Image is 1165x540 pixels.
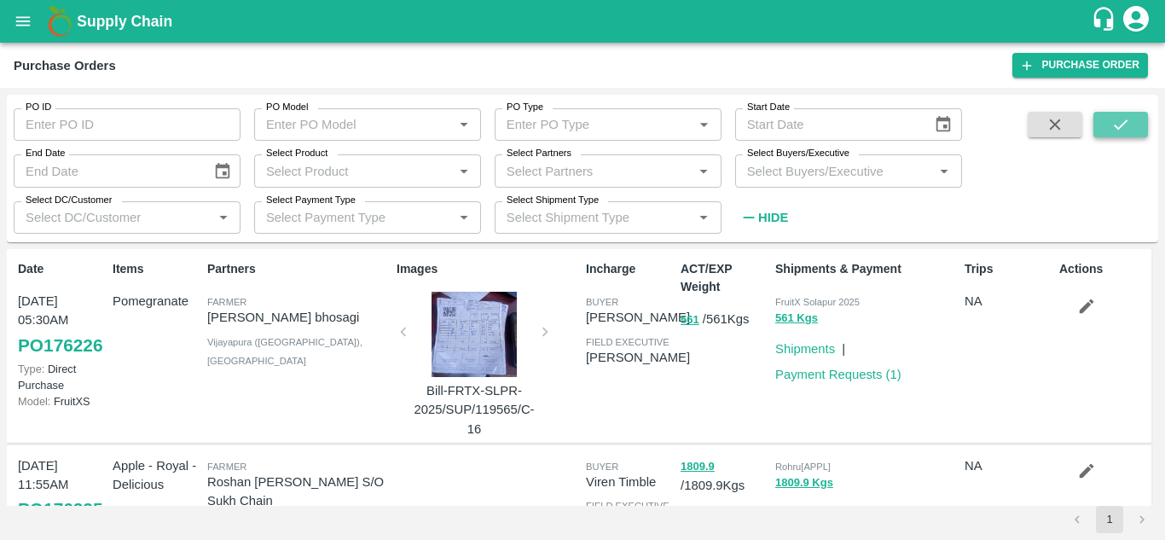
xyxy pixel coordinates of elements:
input: Start Date [735,108,921,141]
p: ACT/EXP Weight [681,260,768,296]
p: / 561 Kgs [681,310,768,329]
a: Payment Requests (1) [775,368,901,381]
p: NA [965,456,1052,475]
button: 561 Kgs [775,309,818,328]
input: Select Buyers/Executive [740,160,929,182]
a: Purchase Order [1012,53,1148,78]
p: Date [18,260,106,278]
span: FruitX Solapur 2025 [775,297,860,307]
input: Enter PO ID [14,108,241,141]
span: buyer [586,462,618,472]
button: Open [453,113,475,136]
p: Viren Timble [586,473,674,491]
button: Hide [735,203,793,232]
span: Type: [18,363,44,375]
div: account of current user [1121,3,1151,39]
button: Choose date [206,155,239,188]
button: Open [453,206,475,229]
span: buyer [586,297,618,307]
input: Select Product [259,160,448,182]
span: Farmer [207,462,246,472]
p: [DATE] 05:30AM [18,292,106,330]
p: NA [965,292,1052,311]
p: Items [113,260,200,278]
button: Open [453,160,475,183]
p: [PERSON_NAME] [586,348,690,367]
label: PO Model [266,101,309,114]
a: PO176225 [18,494,102,525]
a: Shipments [775,342,835,356]
label: PO ID [26,101,51,114]
label: Select Product [266,147,327,160]
p: Images [397,260,579,278]
button: Choose date [927,108,959,141]
div: Purchase Orders [14,55,116,77]
span: field executive [586,337,669,347]
input: Select DC/Customer [19,206,207,229]
label: Select Payment Type [266,194,356,207]
div: | [835,333,845,358]
p: / 1809.9 Kgs [681,456,768,496]
input: Select Shipment Type [500,206,688,229]
p: Incharge [586,260,674,278]
p: [DATE] 11:55AM [18,456,106,495]
p: Partners [207,260,390,278]
p: FruitXS [18,393,106,409]
input: Select Partners [500,160,688,182]
button: page 1 [1096,506,1123,533]
button: Open [212,206,235,229]
span: Model: [18,395,50,408]
p: Roshan [PERSON_NAME] S/O Sukh Chain [207,473,390,511]
span: Farmer [207,297,246,307]
p: Trips [965,260,1052,278]
strong: Hide [758,211,788,224]
input: Select Payment Type [259,206,426,229]
label: Select Partners [507,147,571,160]
p: Apple - Royal - Delicious [113,456,200,495]
b: Supply Chain [77,13,172,30]
div: customer-support [1091,6,1121,37]
input: End Date [14,154,200,187]
button: Open [693,206,715,229]
img: logo [43,4,77,38]
p: Shipments & Payment [775,260,958,278]
label: PO Type [507,101,543,114]
span: Vijayapura ([GEOGRAPHIC_DATA]) , [GEOGRAPHIC_DATA] [207,337,362,366]
p: [PERSON_NAME] [586,308,690,327]
p: Bill-FRTX-SLPR-2025/SUP/119565/C-16 [410,381,538,438]
label: End Date [26,147,65,160]
p: Pomegranate [113,292,200,311]
button: Open [693,160,715,183]
input: Enter PO Type [500,113,666,136]
button: 1809.9 Kgs [775,473,833,493]
button: 561 [681,311,699,330]
label: Select DC/Customer [26,194,112,207]
label: Select Shipment Type [507,194,599,207]
a: PO176226 [18,330,102,361]
button: 1809.9 [681,457,715,477]
button: open drawer [3,2,43,41]
nav: pagination navigation [1061,506,1158,533]
label: Start Date [747,101,790,114]
p: [PERSON_NAME] bhosagi [207,308,390,327]
input: Enter PO Model [259,113,426,136]
span: Rohru[APPL] [775,462,831,472]
a: Supply Chain [77,9,1091,33]
button: Open [693,113,715,136]
p: Direct Purchase [18,361,106,393]
label: Select Buyers/Executive [747,147,849,160]
p: Actions [1059,260,1147,278]
button: Open [933,160,955,183]
div: | [835,497,845,523]
span: field executive [586,501,669,511]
